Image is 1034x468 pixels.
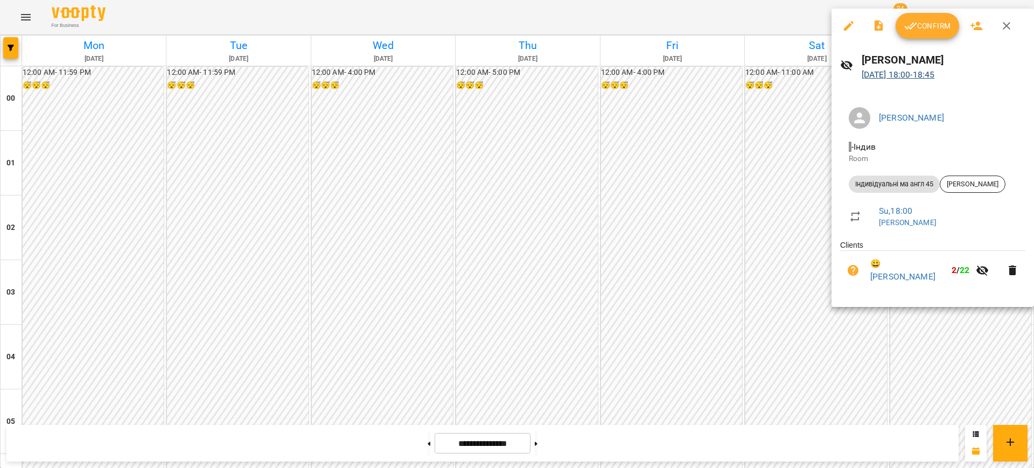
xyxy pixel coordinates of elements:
span: 2 [952,265,956,275]
span: 22 [960,265,969,275]
a: Su , 18:00 [879,206,912,216]
span: Confirm [904,19,951,32]
button: Confirm [896,13,959,39]
a: [DATE] 18:00-18:45 [862,69,935,80]
span: - Індив [849,142,878,152]
a: [PERSON_NAME] [879,113,944,123]
b: / [952,265,970,275]
button: Unpaid. Bill the attendance? [840,257,866,283]
div: [PERSON_NAME] [940,176,1005,193]
h6: [PERSON_NAME] [862,52,1025,68]
p: Room [849,153,1017,164]
a: 😀 [PERSON_NAME] [870,257,947,283]
span: Індивідуальні ма англ 45 [849,179,940,189]
a: [PERSON_NAME] [879,218,937,227]
ul: Clients [840,240,1025,294]
span: [PERSON_NAME] [940,179,1005,189]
